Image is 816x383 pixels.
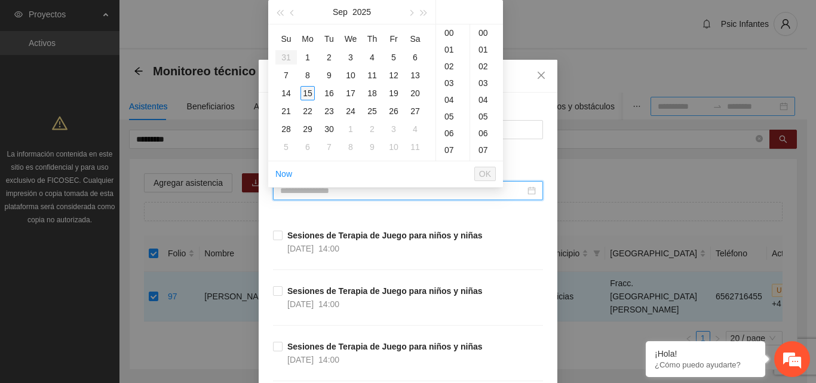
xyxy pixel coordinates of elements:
td: 2025-10-11 [404,138,426,156]
div: 15 [300,86,315,100]
th: Fr [383,29,404,48]
div: 12 [386,68,401,82]
strong: Sesiones de Terapia de Juego para niños y niñas [287,231,483,240]
div: Minimizar ventana de chat en vivo [196,6,225,35]
td: 2025-09-01 [297,48,318,66]
th: Mo [297,29,318,48]
td: 2025-09-27 [404,102,426,120]
div: 22 [300,104,315,118]
div: 06 [470,125,503,142]
div: 03 [470,75,503,91]
div: 2 [365,122,379,136]
td: 2025-10-09 [361,138,383,156]
div: 20 [408,86,422,100]
div: Chatee con nosotros ahora [62,61,201,76]
div: ¡Hola! [655,349,756,359]
td: 2025-09-10 [340,66,361,84]
div: 1 [300,50,315,65]
span: [DATE] [287,244,314,253]
td: 2025-10-05 [275,138,297,156]
div: 4 [408,122,422,136]
strong: Sesiones de Terapia de Juego para niños y niñas [287,286,483,296]
td: 2025-10-08 [340,138,361,156]
td: 2025-09-09 [318,66,340,84]
td: 2025-10-01 [340,120,361,138]
div: 3 [386,122,401,136]
td: 2025-09-29 [297,120,318,138]
div: 9 [365,140,379,154]
button: Close [525,60,557,92]
div: 10 [386,140,401,154]
td: 2025-09-07 [275,66,297,84]
td: 2025-10-03 [383,120,404,138]
div: 01 [470,41,503,58]
td: 2025-09-13 [404,66,426,84]
span: 14:00 [318,244,339,253]
span: 14:00 [318,355,339,364]
div: 6 [300,140,315,154]
td: 2025-09-04 [361,48,383,66]
div: 25 [365,104,379,118]
td: 2025-10-02 [361,120,383,138]
strong: Sesiones de Terapia de Juego para niños y niñas [287,342,483,351]
td: 2025-09-18 [361,84,383,102]
div: 04 [470,91,503,108]
div: 23 [322,104,336,118]
div: 19 [386,86,401,100]
div: 5 [386,50,401,65]
span: [DATE] [287,355,314,364]
button: OK [474,167,496,181]
div: 07 [470,142,503,158]
div: 5 [279,140,293,154]
span: close [536,71,546,80]
div: 3 [343,50,358,65]
td: 2025-09-02 [318,48,340,66]
div: 03 [436,75,470,91]
td: 2025-09-23 [318,102,340,120]
div: 17 [343,86,358,100]
div: 08 [436,158,470,175]
div: 11 [408,140,422,154]
td: 2025-09-12 [383,66,404,84]
td: 2025-10-07 [318,138,340,156]
div: 6 [408,50,422,65]
div: 06 [436,125,470,142]
div: 2 [322,50,336,65]
td: 2025-09-28 [275,120,297,138]
td: 2025-09-11 [361,66,383,84]
th: Tu [318,29,340,48]
div: 18 [365,86,379,100]
td: 2025-10-06 [297,138,318,156]
td: 2025-09-03 [340,48,361,66]
td: 2025-09-24 [340,102,361,120]
td: 2025-09-17 [340,84,361,102]
div: 08 [470,158,503,175]
td: 2025-09-08 [297,66,318,84]
div: 07 [436,142,470,158]
td: 2025-09-20 [404,84,426,102]
th: Sa [404,29,426,48]
div: 10 [343,68,358,82]
div: 8 [300,68,315,82]
td: 2025-09-14 [275,84,297,102]
div: 29 [300,122,315,136]
div: 7 [322,140,336,154]
div: 9 [322,68,336,82]
td: 2025-10-10 [383,138,404,156]
div: 27 [408,104,422,118]
div: 21 [279,104,293,118]
span: [DATE] [287,299,314,309]
div: 4 [365,50,379,65]
div: 1 [343,122,358,136]
td: 2025-09-15 [297,84,318,102]
td: 2025-09-06 [404,48,426,66]
a: Now [275,169,292,179]
th: Su [275,29,297,48]
td: 2025-09-22 [297,102,318,120]
div: 7 [279,68,293,82]
th: We [340,29,361,48]
div: 05 [436,108,470,125]
td: 2025-09-25 [361,102,383,120]
div: 28 [279,122,293,136]
div: 30 [322,122,336,136]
